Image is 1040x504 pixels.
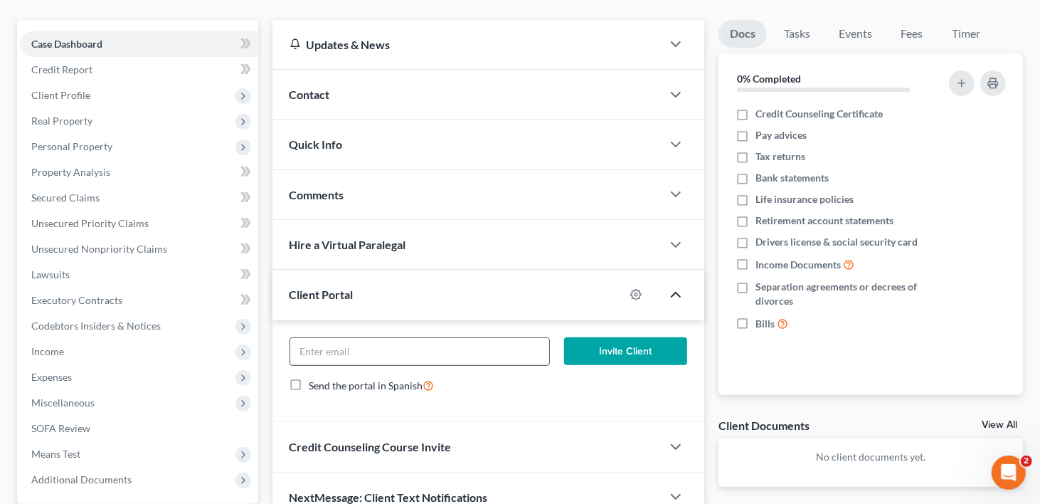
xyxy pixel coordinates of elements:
span: Tax returns [755,149,805,164]
span: Bank statements [755,171,829,185]
span: Property Analysis [31,166,110,178]
a: Property Analysis [20,159,258,185]
span: Additional Documents [31,473,132,485]
span: Credit Report [31,63,92,75]
button: Invite Client [564,337,687,366]
span: Pay advices [755,128,807,142]
a: Executory Contracts [20,288,258,313]
span: Client Profile [31,89,90,101]
span: Unsecured Nonpriority Claims [31,243,167,255]
span: Separation agreements or decrees of divorces [755,280,935,308]
span: Send the portal in Spanish [309,379,423,392]
a: Fees [889,20,935,48]
span: Income Documents [755,258,841,272]
span: Hire a Virtual Paralegal [290,238,406,251]
span: Life insurance policies [755,192,854,206]
strong: 0% Completed [737,73,801,85]
div: Client Documents [718,418,810,433]
span: Executory Contracts [31,294,122,306]
span: Codebtors Insiders & Notices [31,320,161,332]
span: Contact [290,88,330,101]
iframe: Intercom live chat [992,456,1026,490]
input: Enter email [290,338,549,365]
span: Case Dashboard [31,38,102,50]
span: 2 [1021,456,1032,467]
a: View All [982,420,1017,430]
span: Drivers license & social security card [755,235,918,249]
span: Bills [755,317,775,331]
span: Real Property [31,115,92,127]
span: Credit Counseling Course Invite [290,440,452,453]
span: Comments [290,188,344,201]
span: Secured Claims [31,191,100,204]
span: Credit Counseling Certificate [755,107,883,121]
span: SOFA Review [31,422,90,434]
a: Case Dashboard [20,31,258,57]
a: Timer [940,20,992,48]
span: Expenses [31,371,72,383]
span: Income [31,345,64,357]
a: Unsecured Priority Claims [20,211,258,236]
a: Unsecured Nonpriority Claims [20,236,258,262]
span: NextMessage: Client Text Notifications [290,490,488,504]
span: Unsecured Priority Claims [31,217,149,229]
span: Personal Property [31,140,112,152]
div: Updates & News [290,37,644,52]
a: Lawsuits [20,262,258,288]
a: Docs [718,20,767,48]
span: Lawsuits [31,268,70,280]
a: Credit Report [20,57,258,83]
p: No client documents yet. [730,450,1012,464]
a: Secured Claims [20,185,258,211]
span: Miscellaneous [31,397,95,409]
span: Quick Info [290,137,343,151]
span: Means Test [31,448,80,460]
a: Events [827,20,884,48]
span: Client Portal [290,288,354,301]
a: SOFA Review [20,416,258,441]
span: Retirement account statements [755,214,893,228]
a: Tasks [773,20,822,48]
